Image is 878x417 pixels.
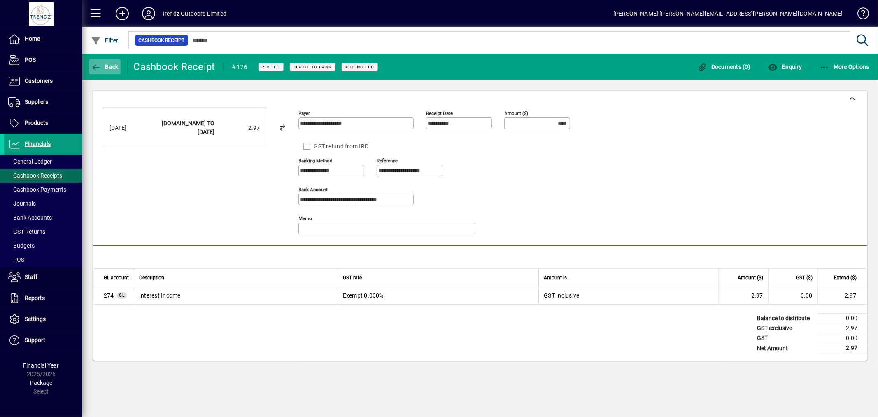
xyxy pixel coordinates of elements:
[343,273,362,282] span: GST rate
[299,187,328,192] mat-label: Bank Account
[262,64,280,70] span: Posted
[4,197,82,211] a: Journals
[4,330,82,351] a: Support
[4,253,82,267] a: POS
[695,59,753,74] button: Documents (0)
[753,343,818,354] td: Net Amount
[817,59,872,74] button: More Options
[104,273,129,282] span: GL account
[8,214,52,221] span: Bank Accounts
[4,239,82,253] a: Budgets
[4,155,82,169] a: General Ledger
[232,61,248,74] div: #176
[818,333,867,343] td: 0.00
[4,267,82,288] a: Staff
[139,273,164,282] span: Description
[768,287,817,304] td: 0.00
[109,6,135,21] button: Add
[4,29,82,49] a: Home
[818,314,867,323] td: 0.00
[134,60,215,73] div: Cashbook Receipt
[4,225,82,239] a: GST Returns
[753,314,818,323] td: Balance to distribute
[293,64,332,70] span: Direct to bank
[25,77,53,84] span: Customers
[8,256,24,263] span: POS
[820,63,870,70] span: More Options
[162,120,214,135] strong: [DOMAIN_NAME] TO [DATE]
[134,287,338,304] td: Interest Income
[299,158,333,164] mat-label: Banking method
[89,59,121,74] button: Back
[818,343,867,354] td: 2.97
[4,71,82,91] a: Customers
[25,141,51,147] span: Financials
[299,216,312,221] mat-label: Memo
[538,287,719,304] td: GST Inclusive
[91,37,119,44] span: Filter
[119,293,125,298] span: GL
[768,63,802,70] span: Enquiry
[8,200,36,207] span: Journals
[345,64,375,70] span: Reconciled
[25,274,37,280] span: Staff
[8,186,66,193] span: Cashbook Payments
[91,63,119,70] span: Back
[299,110,310,116] mat-label: Payer
[544,273,567,282] span: Amount is
[25,337,45,343] span: Support
[753,323,818,333] td: GST exclusive
[738,273,763,282] span: Amount ($)
[30,380,52,386] span: Package
[4,211,82,225] a: Bank Accounts
[719,287,768,304] td: 2.97
[89,33,121,48] button: Filter
[818,323,867,333] td: 2.97
[4,50,82,70] a: POS
[25,119,48,126] span: Products
[162,7,226,20] div: Trendz Outdoors Limited
[613,7,843,20] div: [PERSON_NAME] [PERSON_NAME][EMAIL_ADDRESS][PERSON_NAME][DOMAIN_NAME]
[23,362,59,369] span: Financial Year
[697,63,751,70] span: Documents (0)
[377,158,398,164] mat-label: Reference
[8,242,35,249] span: Budgets
[8,228,45,235] span: GST Returns
[338,287,539,304] td: Exempt 0.000%
[82,59,128,74] app-page-header-button: Back
[4,113,82,134] a: Products
[138,36,185,45] span: Cashbook Receipt
[25,56,36,63] span: POS
[25,98,48,105] span: Suppliers
[8,158,52,165] span: General Ledger
[8,172,62,179] span: Cashbook Receipts
[834,273,857,282] span: Extend ($)
[4,309,82,330] a: Settings
[4,169,82,183] a: Cashbook Receipts
[25,35,40,42] span: Home
[4,288,82,309] a: Reports
[219,124,260,132] div: 2.97
[817,287,867,304] td: 2.97
[4,92,82,112] a: Suppliers
[766,59,804,74] button: Enquiry
[851,2,868,28] a: Knowledge Base
[25,295,45,301] span: Reports
[109,124,142,132] div: [DATE]
[135,6,162,21] button: Profile
[4,183,82,197] a: Cashbook Payments
[426,110,453,116] mat-label: Receipt Date
[104,291,114,300] span: Interest Income
[796,273,813,282] span: GST ($)
[753,333,818,343] td: GST
[25,316,46,322] span: Settings
[505,110,529,116] mat-label: Amount ($)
